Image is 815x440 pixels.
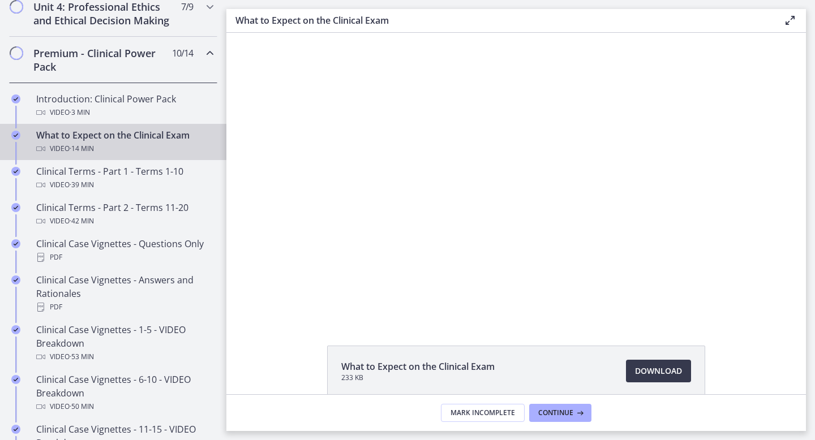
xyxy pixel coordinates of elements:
[626,360,691,382] a: Download
[36,214,213,228] div: Video
[235,14,765,27] h3: What to Expect on the Clinical Exam
[70,350,94,364] span: · 53 min
[538,408,573,417] span: Continue
[70,142,94,156] span: · 14 min
[36,373,213,413] div: Clinical Case Vignettes - 6-10 - VIDEO Breakdown
[11,375,20,384] i: Completed
[36,350,213,364] div: Video
[36,178,213,192] div: Video
[70,178,94,192] span: · 39 min
[11,325,20,334] i: Completed
[36,273,213,314] div: Clinical Case Vignettes - Answers and Rationales
[36,251,213,264] div: PDF
[36,92,213,119] div: Introduction: Clinical Power Pack
[11,203,20,212] i: Completed
[11,94,20,103] i: Completed
[11,239,20,248] i: Completed
[70,106,90,119] span: · 3 min
[529,404,591,422] button: Continue
[341,360,495,373] span: What to Expect on the Clinical Exam
[70,214,94,228] span: · 42 min
[226,33,806,320] iframe: Video Lesson
[11,131,20,140] i: Completed
[36,142,213,156] div: Video
[11,425,20,434] i: Completed
[635,364,682,378] span: Download
[441,404,525,422] button: Mark Incomplete
[341,373,495,382] span: 233 KB
[11,167,20,176] i: Completed
[36,300,213,314] div: PDF
[33,46,171,74] h2: Premium - Clinical Power Pack
[36,201,213,228] div: Clinical Terms - Part 2 - Terms 11-20
[36,165,213,192] div: Clinical Terms - Part 1 - Terms 1-10
[36,237,213,264] div: Clinical Case Vignettes - Questions Only
[451,408,515,417] span: Mark Incomplete
[70,400,94,413] span: · 50 min
[36,400,213,413] div: Video
[11,275,20,284] i: Completed
[36,323,213,364] div: Clinical Case Vignettes - 1-5 - VIDEO Breakdown
[36,106,213,119] div: Video
[172,46,193,60] span: 10 / 14
[36,128,213,156] div: What to Expect on the Clinical Exam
